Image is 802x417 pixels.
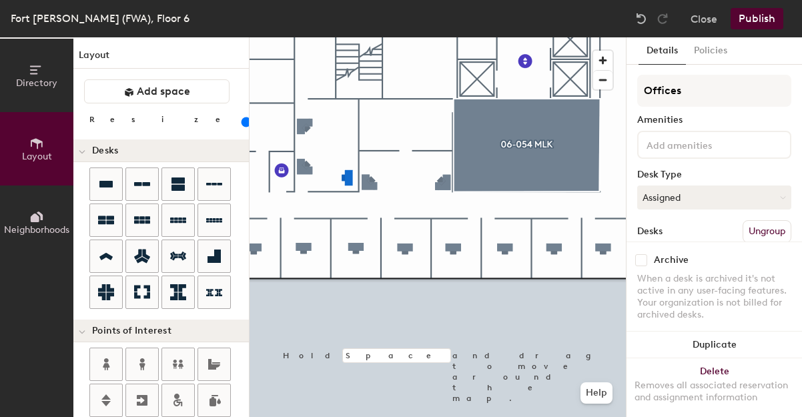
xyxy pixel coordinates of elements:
button: Add space [84,79,230,103]
button: Publish [731,8,783,29]
button: Details [639,37,686,65]
div: Fort [PERSON_NAME] (FWA), Floor 6 [11,10,189,27]
span: Points of Interest [92,326,171,336]
h1: Layout [73,48,249,69]
div: Removes all associated reservation and assignment information [635,380,794,404]
span: Directory [16,77,57,89]
div: Archive [654,255,689,266]
div: Desks [637,226,663,237]
button: Duplicate [627,332,802,358]
span: Add space [137,85,190,98]
div: Desk Type [637,169,791,180]
button: Close [691,8,717,29]
button: Assigned [637,185,791,210]
img: Redo [656,12,669,25]
div: Resize [89,114,237,125]
span: Layout [22,151,52,162]
span: Desks [92,145,118,156]
span: Neighborhoods [4,224,69,236]
button: Policies [686,37,735,65]
div: Amenities [637,115,791,125]
button: DeleteRemoves all associated reservation and assignment information [627,358,802,417]
button: Help [580,382,613,404]
button: Ungroup [743,220,791,243]
div: When a desk is archived it's not active in any user-facing features. Your organization is not bil... [637,273,791,321]
img: Undo [635,12,648,25]
input: Add amenities [644,136,764,152]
